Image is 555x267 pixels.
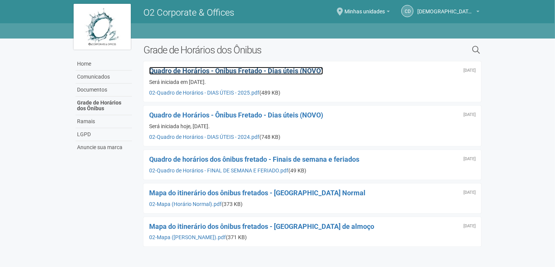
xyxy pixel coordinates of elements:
[149,234,226,240] a: 02-Mapa ([PERSON_NAME]).pdf
[417,10,479,16] a: [DEMOGRAPHIC_DATA][PERSON_NAME]
[149,111,323,119] a: Quadro de Horários - Ônibus Fretado - Dias úteis (NOVO)
[463,113,476,117] div: Segunda-feira, 13 de maio de 2024 às 11:08
[143,44,394,56] h2: Grade de Horários dos Ônibus
[149,189,365,197] a: Mapa do itinerário dos ônibus fretados - [GEOGRAPHIC_DATA] Normal
[463,224,476,228] div: Sexta-feira, 23 de outubro de 2020 às 16:53
[149,155,359,163] a: Quadro de horários dos ônibus fretado - Finais de semana e feriados
[149,201,476,207] div: (373 KB)
[149,167,476,174] div: (49 KB)
[74,4,131,50] img: logo.jpg
[76,128,132,141] a: LGPD
[76,115,132,128] a: Ramais
[344,1,385,14] span: Minhas unidades
[149,222,374,230] a: Mapa do itinerário dos ônibus fretados - [GEOGRAPHIC_DATA] de almoço
[401,5,413,17] a: CD
[463,190,476,195] div: Sexta-feira, 23 de outubro de 2020 às 16:54
[463,157,476,161] div: Sexta-feira, 23 de outubro de 2020 às 16:55
[149,234,476,241] div: (371 KB)
[143,7,234,18] span: O2 Corporate & Offices
[149,201,222,207] a: 02-Mapa (Horário Normal).pdf
[149,90,259,96] a: 02-Quadro de Horários - DIAS ÚTEIS - 2025.pdf
[463,68,476,73] div: Sexta-feira, 24 de janeiro de 2025 às 19:36
[76,84,132,97] a: Documentos
[149,123,476,130] div: Será iniciada hoje, [DATE].
[149,79,476,85] div: Será iniciada em [DATE].
[149,133,476,140] div: (748 KB)
[149,67,323,75] a: Quadro de Horários - Ônibus Fretado - Dias úteis (NOVO)
[76,97,132,115] a: Grade de Horários dos Ônibus
[417,1,475,14] span: Cristiane Dias
[149,134,259,140] a: 02-Quadro de Horários - DIAS ÚTEIS - 2024.pdf
[76,141,132,154] a: Anuncie sua marca
[344,10,390,16] a: Minhas unidades
[149,89,476,96] div: (489 KB)
[76,71,132,84] a: Comunicados
[149,167,288,174] a: 02-Quadro de Horários - FINAL DE SEMANA E FERIADO.pdf
[76,58,132,71] a: Home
